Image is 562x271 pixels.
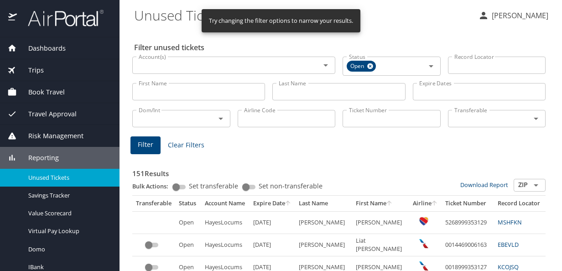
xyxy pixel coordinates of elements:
span: Filter [138,139,153,151]
td: 5268999353129 [442,211,494,234]
span: Unused Tickets [28,173,109,182]
span: Value Scorecard [28,209,109,218]
td: [PERSON_NAME] [295,211,352,234]
span: Open [347,62,369,71]
span: Travel Approval [17,109,77,119]
a: Download Report [460,181,508,189]
h3: 151 Results [132,163,546,179]
td: 0014469006163 [442,234,494,256]
a: KCOJSQ [498,263,519,271]
button: sort [285,201,291,207]
span: Set transferable [189,183,238,189]
h1: Unused Tickets [134,1,471,29]
h2: Filter unused tickets [134,40,547,55]
span: Clear Filters [168,140,204,151]
span: Trips [17,65,44,75]
div: Open [347,61,376,72]
th: Record Locator [494,196,544,211]
img: American Airlines [419,261,428,271]
div: Transferable [136,199,172,208]
a: MSHFKN [498,218,522,226]
span: Reporting [17,153,59,163]
img: Southwest Airlines [419,217,428,226]
th: First Name [352,196,409,211]
th: Expire Date [250,196,295,211]
td: [PERSON_NAME] [352,211,409,234]
th: Account Name [201,196,250,211]
button: [PERSON_NAME] [474,7,552,24]
button: sort [432,201,438,207]
button: Open [425,60,437,73]
td: HayesLocums [201,234,250,256]
img: icon-airportal.png [8,9,18,27]
button: Clear Filters [164,137,208,154]
th: Ticket Number [442,196,494,211]
span: Set non-transferable [259,183,323,189]
button: Open [319,59,332,72]
td: [DATE] [250,211,295,234]
td: [PERSON_NAME] [295,234,352,256]
td: [DATE] [250,234,295,256]
td: Open [175,211,201,234]
div: Try changing the filter options to narrow your results. [209,12,353,30]
span: Virtual Pay Lookup [28,227,109,235]
button: Open [214,112,227,125]
span: Domo [28,245,109,254]
th: Last Name [295,196,352,211]
td: Liat [PERSON_NAME] [352,234,409,256]
span: Risk Management [17,131,83,141]
td: HayesLocums [201,211,250,234]
button: Open [530,112,542,125]
p: Bulk Actions: [132,182,176,190]
button: Filter [130,136,161,154]
span: Book Travel [17,87,65,97]
th: Airline [409,196,442,211]
p: [PERSON_NAME] [489,10,548,21]
a: EBEVLD [498,240,519,249]
button: sort [386,201,393,207]
th: Status [175,196,201,211]
td: Open [175,234,201,256]
img: airportal-logo.png [18,9,104,27]
img: American Airlines [419,239,428,248]
span: Dashboards [17,43,66,53]
span: Savings Tracker [28,191,109,200]
button: Open [530,179,542,192]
